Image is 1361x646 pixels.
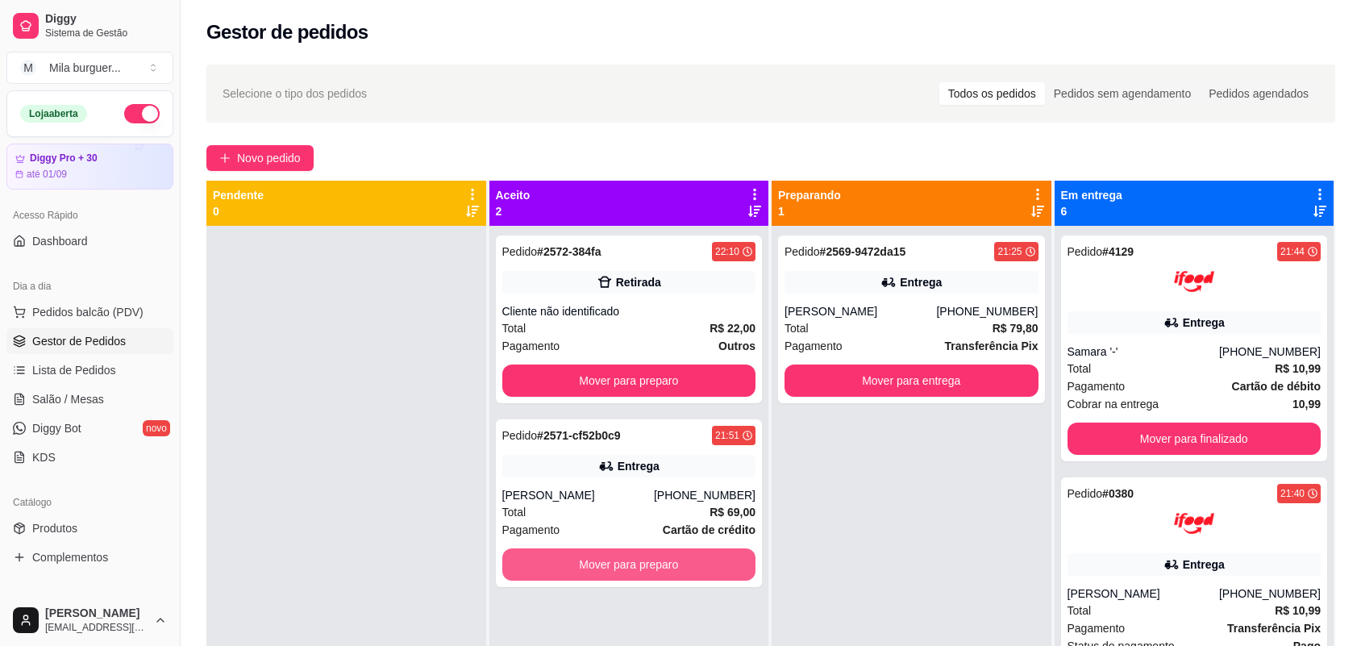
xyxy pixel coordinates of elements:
[502,548,756,581] button: Mover para preparo
[32,304,144,320] span: Pedidos balcão (PDV)
[1068,487,1103,500] span: Pedido
[502,337,560,355] span: Pagamento
[1174,261,1214,302] img: ifood
[6,328,173,354] a: Gestor de Pedidos
[213,203,264,219] p: 0
[997,245,1022,258] div: 21:25
[663,523,755,536] strong: Cartão de crédito
[32,233,88,249] span: Dashboard
[1174,503,1214,544] img: ifood
[6,601,173,640] button: [PERSON_NAME][EMAIL_ADDRESS][DOMAIN_NAME]
[6,273,173,299] div: Dia a dia
[32,391,104,407] span: Salão / Mesas
[1232,380,1321,393] strong: Cartão de débito
[502,429,538,442] span: Pedido
[785,245,820,258] span: Pedido
[1183,315,1225,331] div: Entrega
[1227,622,1321,635] strong: Transferência Pix
[710,322,755,335] strong: R$ 22,00
[219,152,231,164] span: plus
[900,274,942,290] div: Entrega
[27,168,67,181] article: até 01/09
[537,245,601,258] strong: # 2572-384fa
[206,19,368,45] h2: Gestor de pedidos
[6,444,173,470] a: KDS
[32,333,126,349] span: Gestor de Pedidos
[206,145,314,171] button: Novo pedido
[213,187,264,203] p: Pendente
[124,104,160,123] button: Alterar Status
[778,187,841,203] p: Preparando
[30,152,98,165] article: Diggy Pro + 30
[1068,586,1219,602] div: [PERSON_NAME]
[1068,360,1092,377] span: Total
[502,245,538,258] span: Pedido
[718,340,755,352] strong: Outros
[820,245,906,258] strong: # 2569-9472da15
[1068,245,1103,258] span: Pedido
[715,429,739,442] div: 21:51
[502,365,756,397] button: Mover para preparo
[237,149,301,167] span: Novo pedido
[945,340,1038,352] strong: Transferência Pix
[6,228,173,254] a: Dashboard
[1061,203,1122,219] p: 6
[6,515,173,541] a: Produtos
[45,606,148,621] span: [PERSON_NAME]
[939,82,1045,105] div: Todos os pedidos
[32,449,56,465] span: KDS
[715,245,739,258] div: 22:10
[1068,619,1126,637] span: Pagamento
[710,506,755,519] strong: R$ 69,00
[785,303,936,319] div: [PERSON_NAME]
[45,621,148,634] span: [EMAIL_ADDRESS][DOMAIN_NAME]
[1280,245,1305,258] div: 21:44
[1102,487,1134,500] strong: # 0380
[1183,556,1225,573] div: Entrega
[785,337,843,355] span: Pagamento
[32,520,77,536] span: Produtos
[1200,82,1317,105] div: Pedidos agendados
[785,319,809,337] span: Total
[1068,344,1219,360] div: Samara '-'
[616,274,661,290] div: Retirada
[20,105,87,123] div: Loja aberta
[502,303,756,319] div: Cliente não identificado
[32,549,108,565] span: Complementos
[1292,398,1321,411] strong: 10,99
[1068,602,1092,619] span: Total
[6,357,173,383] a: Lista de Pedidos
[618,458,660,474] div: Entrega
[20,60,36,76] span: M
[502,521,560,539] span: Pagamento
[6,6,173,45] a: DiggySistema de Gestão
[1061,187,1122,203] p: Em entrega
[6,299,173,325] button: Pedidos balcão (PDV)
[502,319,527,337] span: Total
[1219,344,1321,360] div: [PHONE_NUMBER]
[778,203,841,219] p: 1
[45,27,167,40] span: Sistema de Gestão
[6,386,173,412] a: Salão / Mesas
[1068,395,1159,413] span: Cobrar na entrega
[45,12,167,27] span: Diggy
[49,60,121,76] div: Mila burguer ...
[6,415,173,441] a: Diggy Botnovo
[1275,362,1321,375] strong: R$ 10,99
[1102,245,1134,258] strong: # 4129
[1068,377,1126,395] span: Pagamento
[32,362,116,378] span: Lista de Pedidos
[785,365,1038,397] button: Mover para entrega
[936,303,1038,319] div: [PHONE_NUMBER]
[502,487,654,503] div: [PERSON_NAME]
[6,202,173,228] div: Acesso Rápido
[496,187,531,203] p: Aceito
[1275,604,1321,617] strong: R$ 10,99
[502,503,527,521] span: Total
[6,144,173,190] a: Diggy Pro + 30até 01/09
[993,322,1038,335] strong: R$ 79,80
[6,490,173,515] div: Catálogo
[6,52,173,84] button: Select a team
[1280,487,1305,500] div: 21:40
[1068,423,1321,455] button: Mover para finalizado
